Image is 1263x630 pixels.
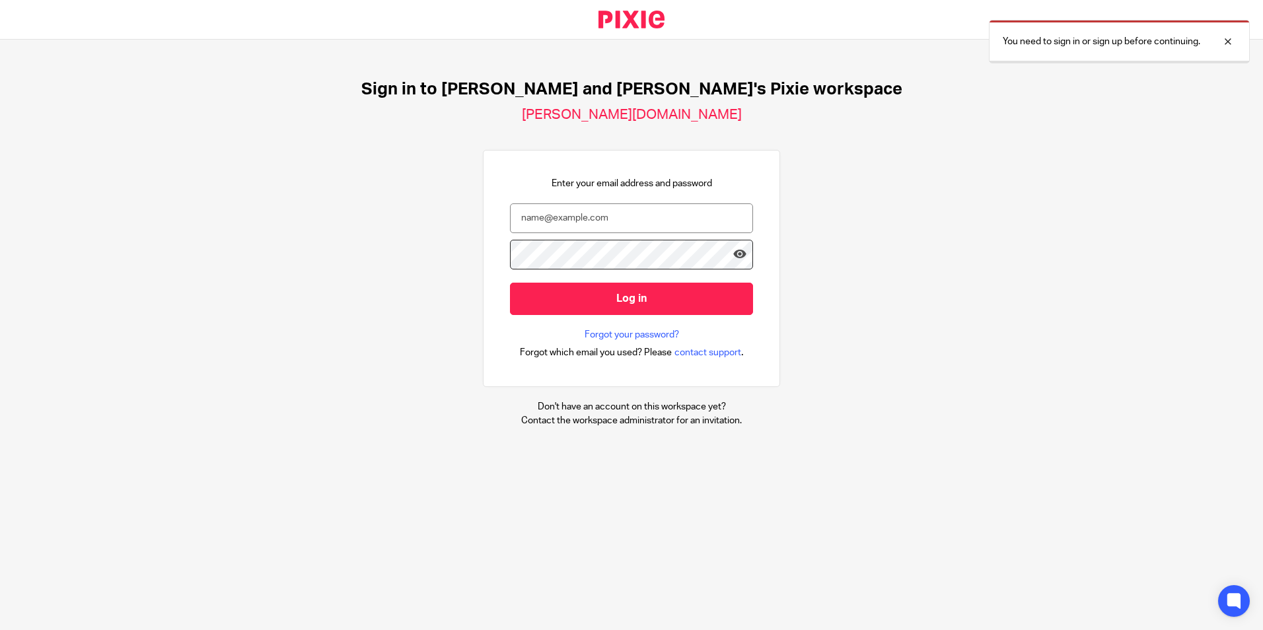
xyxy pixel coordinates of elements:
[552,177,712,190] p: Enter your email address and password
[520,345,744,360] div: .
[510,283,753,315] input: Log in
[521,414,742,427] p: Contact the workspace administrator for an invitation.
[510,203,753,233] input: name@example.com
[521,400,742,413] p: Don't have an account on this workspace yet?
[674,346,741,359] span: contact support
[1003,35,1200,48] p: You need to sign in or sign up before continuing.
[361,79,902,100] h1: Sign in to [PERSON_NAME] and [PERSON_NAME]'s Pixie workspace
[522,106,742,123] h2: [PERSON_NAME][DOMAIN_NAME]
[520,346,672,359] span: Forgot which email you used? Please
[585,328,679,341] a: Forgot your password?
